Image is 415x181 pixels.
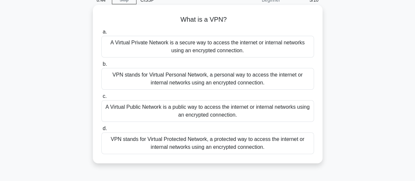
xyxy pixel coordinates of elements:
div: A Virtual Public Network is a public way to access the internet or internal networks using an enc... [101,100,314,122]
span: c. [103,93,107,99]
div: VPN stands for Virtual Personal Network, a personal way to access the internet or internal networ... [101,68,314,90]
div: A Virtual Private Network is a secure way to access the internet or internal networks using an en... [101,36,314,57]
h5: What is a VPN? [101,15,315,24]
span: a. [103,29,107,34]
div: VPN stands for Virtual Protected Network, a protected way to access the internet or internal netw... [101,132,314,154]
span: d. [103,125,107,131]
span: b. [103,61,107,67]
